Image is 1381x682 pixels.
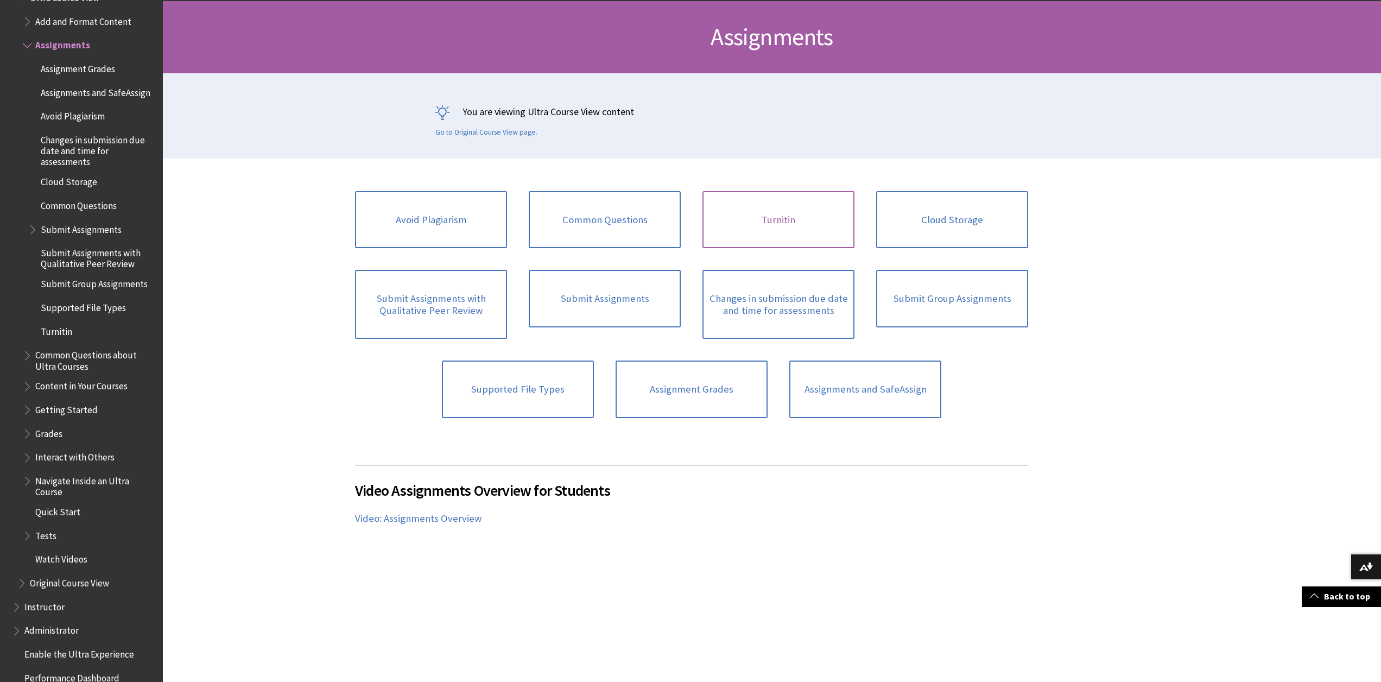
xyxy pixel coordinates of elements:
span: Common Questions [41,197,117,211]
span: Cloud Storage [41,173,97,188]
span: Assignment Grades [41,60,115,74]
span: Administrator [24,622,79,636]
span: Original Course View [30,574,109,589]
a: Supported File Types [442,361,594,418]
span: Add and Format Content [35,12,131,27]
a: Cloud Storage [876,191,1028,249]
p: You are viewing Ultra Course View content [435,105,1108,118]
span: Quick Start [35,503,80,517]
a: Submit Assignments with Qualitative Peer Review [355,270,507,339]
a: Back to top [1302,586,1381,607]
span: Video Assignments Overview for Students [355,479,1028,502]
a: Assignments and SafeAssign [789,361,941,418]
span: Watch Videos [35,551,87,565]
span: Submit Assignments [41,220,122,235]
a: Submit Group Assignments [876,270,1028,327]
a: Avoid Plagiarism [355,191,507,249]
span: Assignments [35,36,90,51]
a: Go to Original Course View page. [435,128,537,137]
span: Instructor [24,598,65,612]
span: Getting Started [35,401,98,415]
a: Submit Assignments [529,270,681,327]
span: Submit Group Assignments [41,275,148,290]
span: Content in Your Courses [35,377,128,392]
span: Grades [35,425,62,439]
span: Submit Assignments with Qualitative Peer Review [41,244,155,269]
span: Tests [35,527,56,541]
span: Assignments [711,22,833,52]
span: Turnitin [41,323,72,337]
span: Enable the Ultra Experience [24,645,134,660]
span: Avoid Plagiarism [41,108,105,122]
a: Turnitin [702,191,854,249]
a: Assignment Grades [616,361,768,418]
a: Video: Assignments Overview [355,512,482,525]
span: Common Questions about Ultra Courses [35,346,155,372]
span: Navigate Inside an Ultra Course [35,472,155,497]
span: Supported File Types [41,299,126,313]
a: Common Questions [529,191,681,249]
span: Changes in submission due date and time for assessments [41,131,155,167]
span: Assignments and SafeAssign [41,84,150,98]
a: Changes in submission due date and time for assessments [702,270,854,339]
span: Interact with Others [35,449,115,463]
